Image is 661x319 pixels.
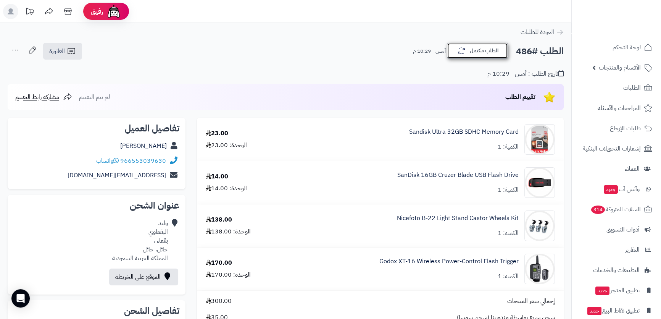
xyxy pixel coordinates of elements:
a: لوحة التحكم [576,38,656,57]
img: 1727692585-61sBuU2+3aL._AC_SL1200_-90x90.jpg [525,124,555,155]
span: تقييم الطلب [505,92,535,102]
a: العملاء [576,160,656,178]
a: واتساب [96,156,119,165]
a: التقارير [576,241,656,259]
a: مشاركة رابط التقييم [15,92,72,102]
span: أدوات التسويق [606,224,640,235]
a: أدوات التسويق [576,220,656,239]
span: لم يتم التقييم [79,92,110,102]
a: SanDisk 16GB Cruzer Blade USB Flash Drive [397,171,519,180]
a: إشعارات التحويلات البنكية [576,139,656,158]
div: الكمية: 1 [498,186,519,194]
a: التطبيقات والخدمات [576,261,656,279]
a: السلات المتروكة314 [576,200,656,219]
div: 14.00 [206,172,228,181]
span: وآتس آب [603,184,640,194]
span: جديد [587,307,601,315]
a: [EMAIL_ADDRESS][DOMAIN_NAME] [68,171,166,180]
a: طلبات الإرجاع [576,119,656,138]
span: جديد [604,185,618,194]
span: المراجعات والأسئلة [598,103,641,113]
div: الكمية: 1 [498,272,519,281]
small: أمس - 10:29 م [413,47,446,55]
a: العودة للطلبات [521,28,564,37]
span: الطلبات [623,83,641,93]
div: الوحدة: 23.00 [206,141,247,150]
button: الطلب مكتمل [447,43,508,59]
span: الفاتورة [49,47,65,56]
a: Nicefoto B-22 Light Stand Castor Wheels Kit [397,214,519,223]
span: تطبيق المتجر [595,285,640,296]
a: Sandisk Ultra 32GB SDHC Memory Card [409,128,519,136]
div: الوحدة: 170.00 [206,270,251,279]
div: 170.00 [206,259,232,267]
div: 23.00 [206,129,228,138]
a: تحديثات المنصة [20,4,39,21]
img: 1721472271-611054%20B-22%20(1)-800x1000-90x90.jpg [525,211,555,241]
img: 1748030425-SA02505%201-432x432-90x90.jpg [525,254,555,284]
span: 314 [591,206,605,214]
div: وليد البقعاوي بقعاء ، حائل، حائل المملكة العربية السعودية [112,219,168,262]
span: السلات المتروكة [590,204,641,215]
h2: عنوان الشحن [14,201,179,210]
span: تطبيق نقاط البيع [587,305,640,316]
div: الوحدة: 14.00 [206,184,247,193]
h2: تفاصيل العميل [14,124,179,133]
div: الوحدة: 138.00 [206,227,251,236]
span: طلبات الإرجاع [610,123,641,134]
img: ai-face.png [106,4,121,19]
div: 138.00 [206,215,232,224]
span: إشعارات التحويلات البنكية [583,143,641,154]
img: 1695551992-1298369737_752248-700x850-90x90.jpg [525,167,555,198]
a: 966553039630 [120,156,166,165]
span: العودة للطلبات [521,28,554,37]
div: الكمية: 1 [498,142,519,151]
h2: تفاصيل الشحن [14,306,179,316]
div: الكمية: 1 [498,229,519,238]
img: logo-2.png [609,21,654,37]
span: لوحة التحكم [613,42,641,53]
h2: الطلب #486 [516,44,564,59]
span: التقارير [625,245,640,255]
span: العملاء [625,164,640,174]
a: الطلبات [576,79,656,97]
div: Open Intercom Messenger [11,289,30,308]
span: إجمالي سعر المنتجات [507,297,555,306]
a: وآتس آبجديد [576,180,656,198]
a: Godox XT-16 Wireless Power-Control Flash Trigger [379,257,519,266]
div: تاريخ الطلب : أمس - 10:29 م [487,70,564,78]
span: جديد [595,287,609,295]
a: المراجعات والأسئلة [576,99,656,117]
span: الأقسام والمنتجات [599,62,641,73]
span: رفيق [91,7,103,16]
a: تطبيق المتجرجديد [576,281,656,300]
a: [PERSON_NAME] [120,141,167,151]
span: 300.00 [206,297,232,306]
a: الفاتورة [43,43,82,60]
span: مشاركة رابط التقييم [15,92,59,102]
span: التطبيقات والخدمات [593,265,640,275]
a: الموقع على الخريطة [109,269,178,285]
